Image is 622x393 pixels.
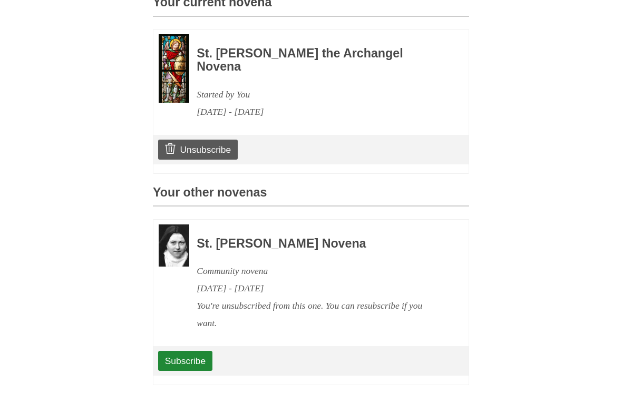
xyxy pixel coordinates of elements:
[197,262,440,280] div: Community novena
[153,186,469,207] h3: Your other novenas
[158,140,238,160] a: Unsubscribe
[197,47,440,74] h3: St. [PERSON_NAME] the Archangel Novena
[159,34,189,103] img: Novena image
[197,237,440,251] h3: St. [PERSON_NAME] Novena
[197,297,440,332] div: You're unsubscribed from this one. You can resubscribe if you want.
[197,86,440,103] div: Started by You
[197,103,440,121] div: [DATE] - [DATE]
[159,224,189,267] img: Novena image
[197,280,440,297] div: [DATE] - [DATE]
[158,351,212,371] a: Subscribe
